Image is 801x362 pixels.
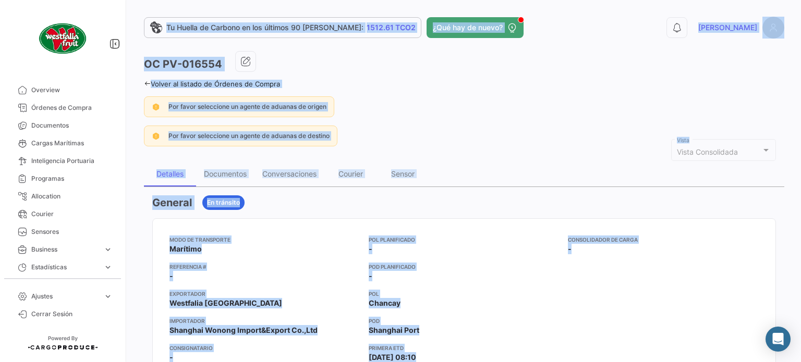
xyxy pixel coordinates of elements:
[31,121,113,130] span: Documentos
[427,17,524,38] button: ¿Qué hay de nuevo?
[103,292,113,301] span: expand_more
[204,169,247,178] div: Documentos
[144,57,222,71] h3: OC PV-016554
[369,235,560,244] app-card-info-title: POL Planificado
[369,290,560,298] app-card-info-title: POL
[8,205,117,223] a: Courier
[31,263,99,272] span: Estadísticas
[169,317,360,325] app-card-info-title: Importador
[169,344,360,352] app-card-info-title: Consignatario
[8,134,117,152] a: Cargas Marítimas
[8,223,117,241] a: Sensores
[8,170,117,188] a: Programas
[169,263,360,271] app-card-info-title: Referencia #
[391,169,415,178] div: Sensor
[8,188,117,205] a: Allocation
[369,317,560,325] app-card-info-title: POD
[369,344,560,352] app-card-info-title: Primera ETD
[103,245,113,254] span: expand_more
[8,99,117,117] a: Órdenes de Compra
[369,263,560,271] app-card-info-title: POD Planificado
[568,244,572,254] span: -
[433,22,503,33] span: ¿Qué hay de nuevo?
[31,292,99,301] span: Ajustes
[168,103,326,110] span: Por favor seleccione un agente de aduanas de origen
[169,325,318,335] span: Shanghai Wonong Import&Export Co.,Ltd
[31,192,113,201] span: Allocation
[31,209,113,219] span: Courier
[166,22,363,33] span: Tu Huella de Carbono en los últimos 90 [PERSON_NAME]:
[156,169,184,178] div: Detalles
[37,13,89,65] img: client-50.png
[31,174,113,183] span: Programas
[144,80,280,88] a: Volver al listado de Órdenes de Compra
[31,245,99,254] span: Business
[698,22,757,33] span: [PERSON_NAME]
[369,244,372,254] span: -
[31,85,113,95] span: Overview
[677,147,738,156] mat-select-trigger: Vista Consolidada
[103,263,113,272] span: expand_more
[338,169,363,178] div: Courier
[144,17,421,38] a: Tu Huella de Carbono en los últimos 90 [PERSON_NAME]:1512.61 TCO2
[766,327,791,352] div: Abrir Intercom Messenger
[169,290,360,298] app-card-info-title: Exportador
[31,227,113,236] span: Sensores
[152,195,192,210] h3: General
[168,132,330,140] span: Por favor seleccione un agente de aduanas de destino
[31,309,113,319] span: Cerrar Sesión
[31,156,113,166] span: Inteligencia Portuaria
[31,139,113,148] span: Cargas Marítimas
[262,169,317,178] div: Conversaciones
[369,271,372,281] span: -
[8,117,117,134] a: Documentos
[169,244,202,254] span: Marítimo
[169,271,173,281] span: -
[8,152,117,170] a: Inteligencia Portuaria
[207,198,240,207] span: En tránsito
[568,235,759,244] app-card-info-title: Consolidador de Carga
[369,325,419,335] span: Shanghai Port
[169,298,282,308] span: Westfalia [GEOGRAPHIC_DATA]
[369,298,400,308] span: Chancay
[31,103,113,113] span: Órdenes de Compra
[8,81,117,99] a: Overview
[762,17,784,39] img: placeholder-user.png
[169,235,360,244] app-card-info-title: Modo de Transporte
[367,22,416,33] span: 1512.61 TCO2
